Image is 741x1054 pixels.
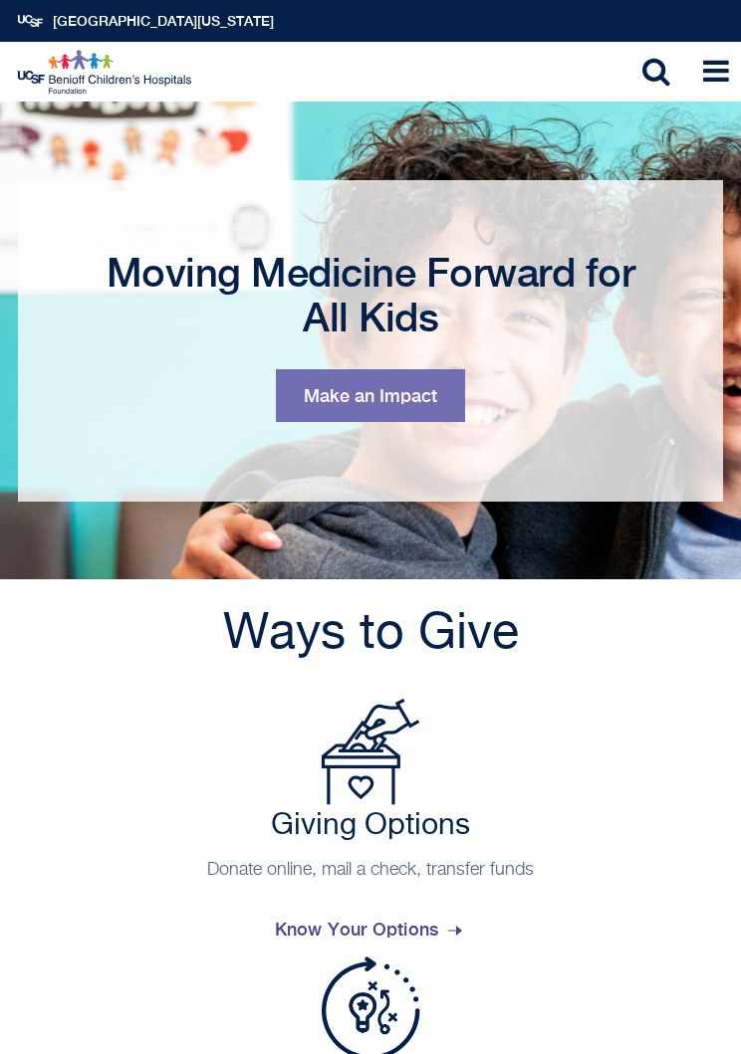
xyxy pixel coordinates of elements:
[276,369,465,422] a: Make an Impact
[275,903,466,956] span: Know Your Options
[321,699,420,805] img: Payment Options
[28,858,713,883] p: Donate online, mail a check, transfer funds
[88,250,653,339] h1: Moving Medicine Forward for All Kids
[18,50,194,95] img: Logo for UCSF Benioff Children's Hospitals Foundation
[28,808,713,844] h2: Giving Options
[18,609,723,659] h2: Ways to Give
[53,13,274,29] a: [GEOGRAPHIC_DATA][US_STATE]
[18,699,723,956] a: Payment Options Giving Options Donate online, mail a check, transfer funds Know Your Options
